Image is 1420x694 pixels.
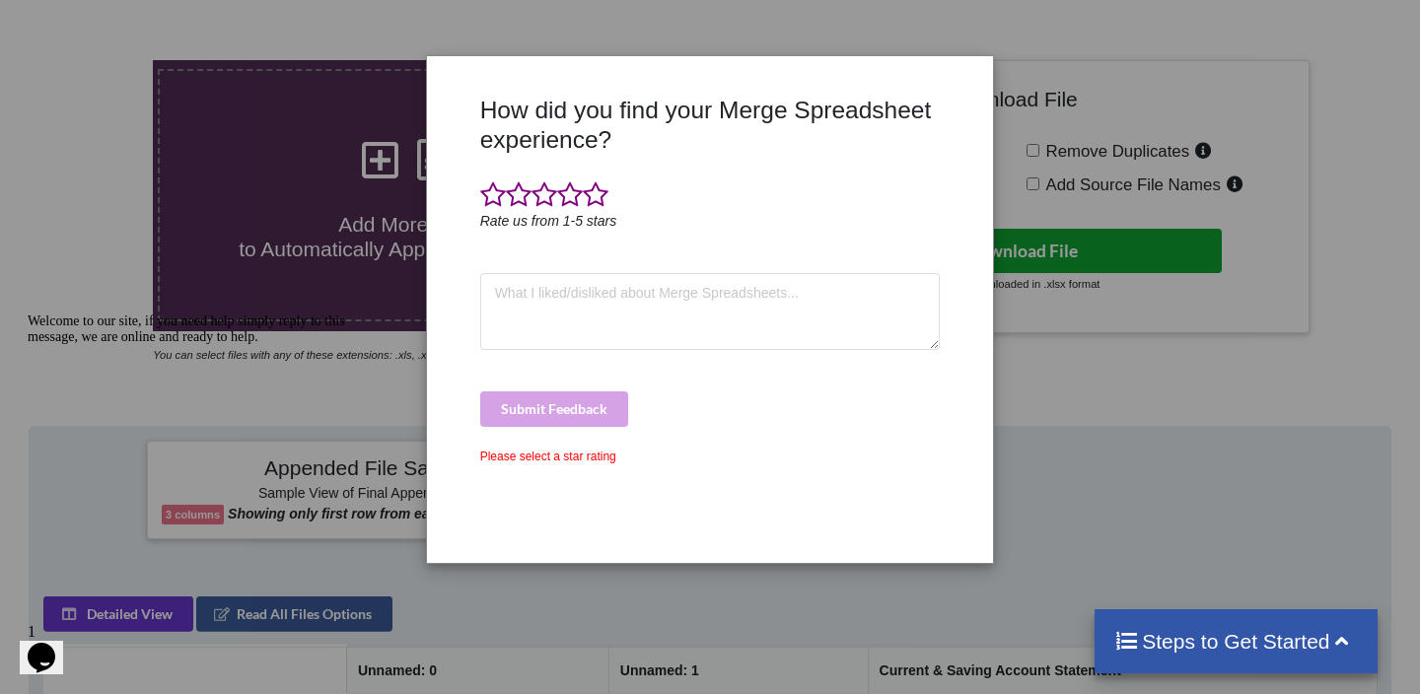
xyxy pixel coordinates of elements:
iframe: chat widget [20,306,375,605]
i: Rate us from 1-5 stars [480,213,617,229]
h3: How did you find your Merge Spreadsheet experience? [480,96,941,154]
div: Welcome to our site, if you need help simply reply to this message, we are online and ready to help. [8,8,363,39]
span: Welcome to our site, if you need help simply reply to this message, we are online and ready to help. [8,8,325,38]
h4: Steps to Get Started [1114,629,1358,654]
iframe: chat widget [20,615,83,674]
div: Please select a star rating [480,448,941,465]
